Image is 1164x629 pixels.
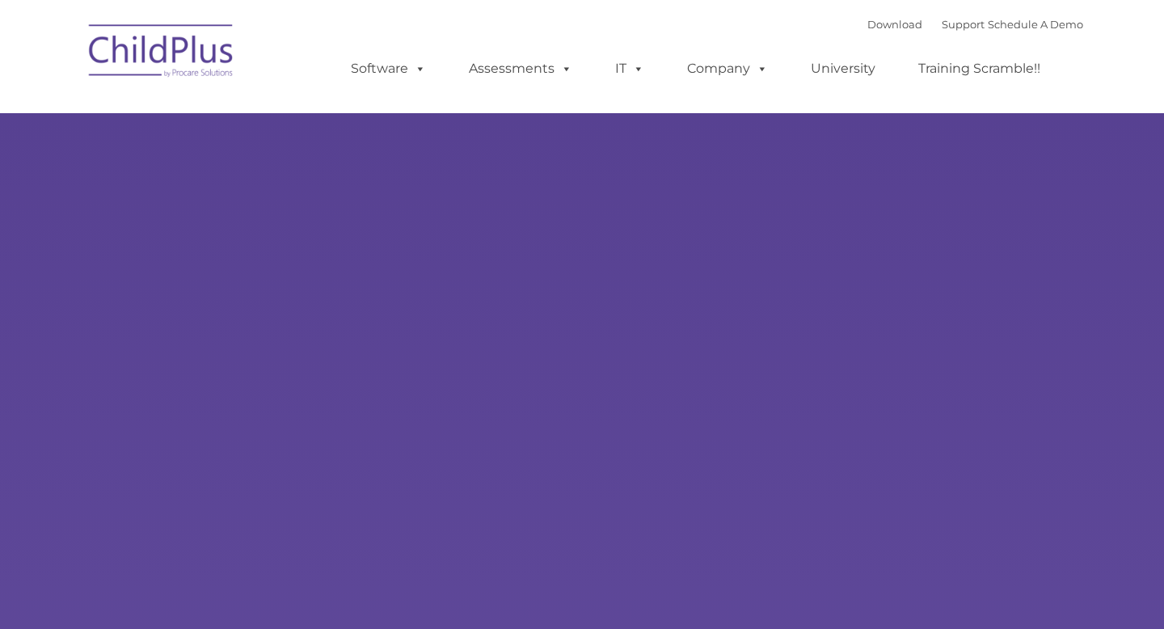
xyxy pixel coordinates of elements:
a: Training Scramble!! [902,53,1056,85]
a: Software [335,53,442,85]
font: | [867,18,1083,31]
a: Company [671,53,784,85]
a: Schedule A Demo [988,18,1083,31]
a: Assessments [453,53,588,85]
img: ChildPlus by Procare Solutions [81,13,242,94]
a: IT [599,53,660,85]
a: Support [942,18,985,31]
a: Download [867,18,922,31]
a: University [795,53,892,85]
